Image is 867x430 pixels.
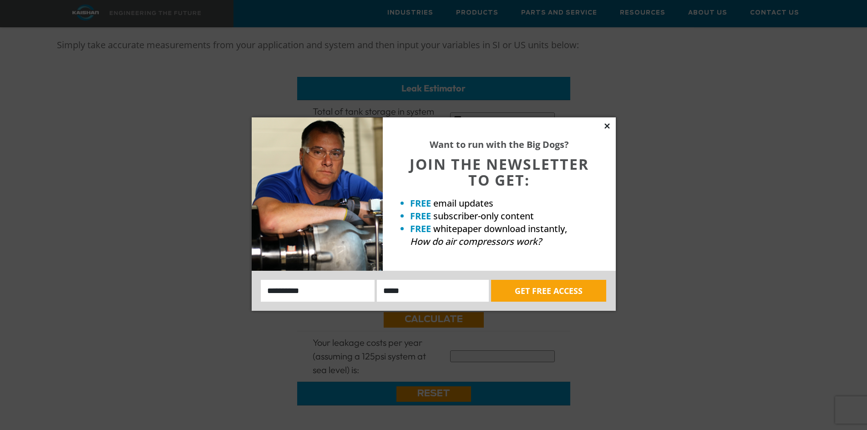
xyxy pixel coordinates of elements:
[410,235,542,248] em: How do air compressors work?
[410,197,431,209] strong: FREE
[430,138,569,151] strong: Want to run with the Big Dogs?
[433,223,567,235] span: whitepaper download instantly,
[603,122,611,130] button: Close
[410,154,589,190] span: JOIN THE NEWSLETTER TO GET:
[410,223,431,235] strong: FREE
[433,197,493,209] span: email updates
[491,280,606,302] button: GET FREE ACCESS
[410,210,431,222] strong: FREE
[377,280,489,302] input: Email
[433,210,534,222] span: subscriber-only content
[261,280,375,302] input: Name:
